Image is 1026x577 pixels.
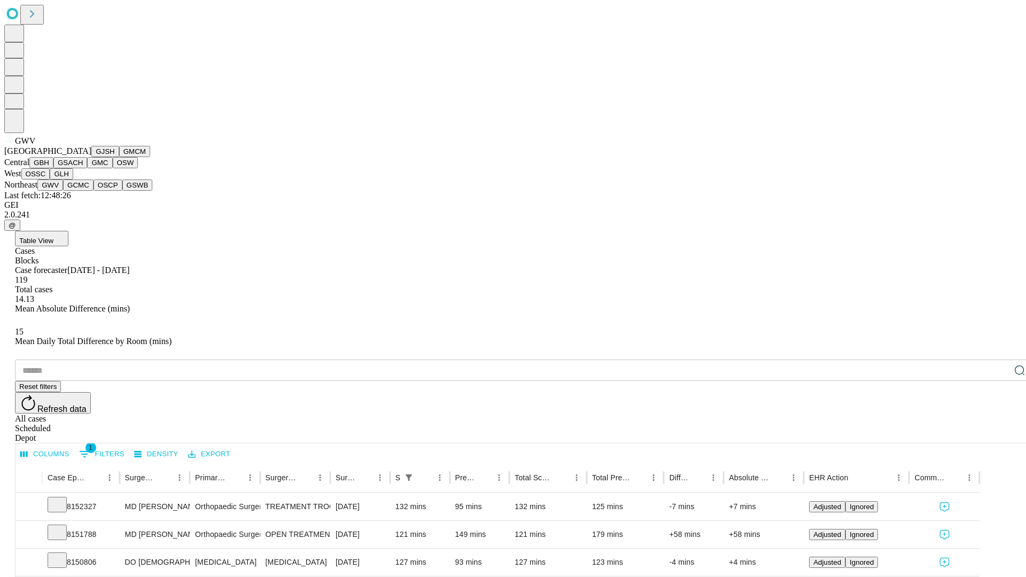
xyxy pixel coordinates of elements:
div: [DATE] [336,493,385,520]
span: Refresh data [37,404,87,414]
button: Reset filters [15,381,61,392]
div: Total Scheduled Duration [515,473,553,482]
button: Menu [172,470,187,485]
div: MD [PERSON_NAME] [PERSON_NAME] Md [125,521,184,548]
button: Sort [554,470,569,485]
button: Sort [357,470,372,485]
div: Case Epic Id [48,473,86,482]
div: EHR Action [809,473,848,482]
button: Refresh data [15,392,91,414]
span: @ [9,221,16,229]
button: OSCP [94,180,122,191]
button: GMCM [119,146,150,157]
button: Menu [706,470,721,485]
div: 93 mins [455,549,504,576]
span: Central [4,158,29,167]
div: 121 mins [395,521,445,548]
span: Mean Daily Total Difference by Room (mins) [15,337,172,346]
span: Reset filters [19,383,57,391]
div: 125 mins [592,493,659,520]
div: 2.0.241 [4,210,1022,220]
button: Adjusted [809,529,845,540]
div: [DATE] [336,521,385,548]
div: GEI [4,200,1022,210]
div: 8150806 [48,549,114,576]
button: GCMC [63,180,94,191]
span: 119 [15,275,27,284]
div: 1 active filter [401,470,416,485]
div: 179 mins [592,521,659,548]
div: Predicted In Room Duration [455,473,476,482]
button: Sort [298,470,313,485]
button: Menu [569,470,584,485]
button: Menu [492,470,507,485]
div: [DATE] [336,549,385,576]
div: +58 mins [669,521,718,548]
button: Sort [157,470,172,485]
button: Sort [417,470,432,485]
div: [MEDICAL_DATA] [266,549,325,576]
button: Table View [15,231,68,246]
button: Sort [771,470,786,485]
button: GJSH [91,146,119,157]
button: Menu [372,470,387,485]
button: Menu [962,470,977,485]
div: +7 mins [729,493,798,520]
div: Primary Service [195,473,226,482]
div: [MEDICAL_DATA] [195,549,254,576]
button: Density [131,446,181,463]
button: Menu [786,470,801,485]
div: Orthopaedic Surgery [195,521,254,548]
div: Surgery Name [266,473,297,482]
div: 149 mins [455,521,504,548]
div: Absolute Difference [729,473,770,482]
div: 127 mins [395,549,445,576]
button: Ignored [845,501,878,512]
button: Adjusted [809,501,845,512]
button: Export [185,446,233,463]
button: Expand [21,553,37,572]
span: West [4,169,21,178]
div: 8152327 [48,493,114,520]
span: [GEOGRAPHIC_DATA] [4,146,91,155]
span: 1 [85,442,96,453]
button: Sort [691,470,706,485]
div: Surgeon Name [125,473,156,482]
button: Menu [646,470,661,485]
button: Menu [432,470,447,485]
button: Menu [243,470,258,485]
span: 14.13 [15,294,34,303]
button: @ [4,220,20,231]
div: -7 mins [669,493,718,520]
button: GSACH [53,157,87,168]
div: Scheduled In Room Duration [395,473,400,482]
div: MD [PERSON_NAME] [PERSON_NAME] Md [125,493,184,520]
div: OPEN TREATMENT PROXIMAL [MEDICAL_DATA] BICONDYLAR [266,521,325,548]
div: 95 mins [455,493,504,520]
span: 15 [15,327,24,336]
span: [DATE] - [DATE] [67,266,129,275]
span: Ignored [850,531,874,539]
button: Sort [87,470,102,485]
button: Menu [891,470,906,485]
button: GBH [29,157,53,168]
span: Table View [19,237,53,245]
div: Surgery Date [336,473,356,482]
span: Ignored [850,558,874,566]
div: +4 mins [729,549,798,576]
button: GMC [87,157,112,168]
span: Mean Absolute Difference (mins) [15,304,130,313]
div: 127 mins [515,549,581,576]
button: Sort [947,470,962,485]
span: GWV [15,136,35,145]
span: Last fetch: 12:48:26 [4,191,71,200]
button: Show filters [76,446,127,463]
button: Adjusted [809,557,845,568]
div: -4 mins [669,549,718,576]
span: Ignored [850,503,874,511]
div: Difference [669,473,690,482]
button: Select columns [18,446,72,463]
button: GLH [50,168,73,180]
div: 123 mins [592,549,659,576]
span: Adjusted [813,558,841,566]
